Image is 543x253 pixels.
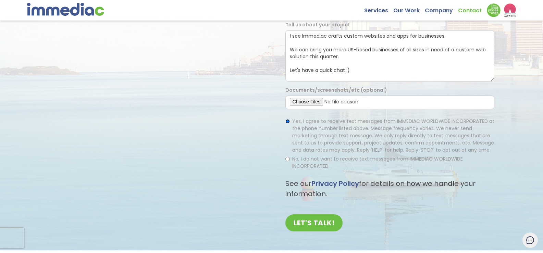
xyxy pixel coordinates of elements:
[487,3,501,17] img: Down
[285,157,290,161] input: No, I do not want to receive text messages from IMMEDIAC WORLDWIDE INCORPORATED.
[285,178,495,199] p: See our for details on how we handle your information.
[285,119,290,124] input: Yes, I agree to receive text messages from IMMEDIAC WORLDWIDE INCORPORATED at the phone number li...
[364,3,393,14] a: Services
[504,3,516,17] img: logo2_wea_nobg.webp
[285,21,350,28] label: Tell us about your project
[425,3,458,14] a: Company
[292,118,494,153] span: Yes, I agree to receive text messages from IMMEDIAC WORLDWIDE INCORPORATED at the phone number li...
[292,155,463,169] span: No, I do not want to receive text messages from IMMEDIAC WORLDWIDE INCORPORATED.
[311,179,359,188] a: Privacy Policy
[27,3,104,16] img: immediac
[285,87,387,94] label: Documents/screenshots/etc (optional)
[285,214,343,231] input: LET'S TALK!
[393,3,425,14] a: Our Work
[458,3,487,14] a: Contact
